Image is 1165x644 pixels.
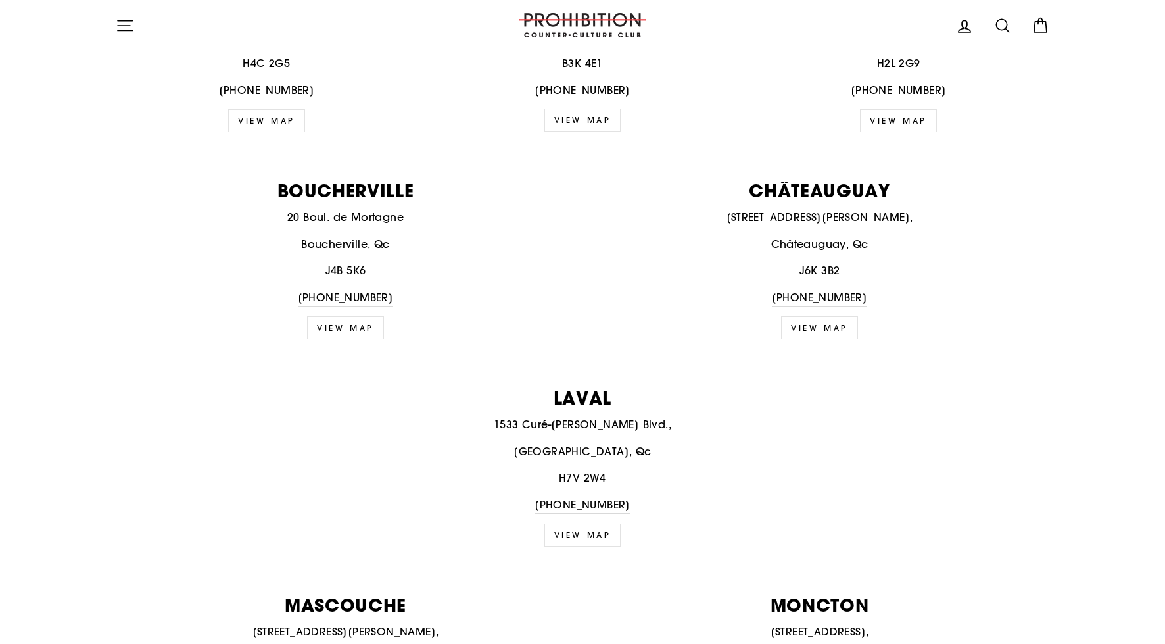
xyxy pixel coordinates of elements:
a: view map [860,109,937,132]
a: [PHONE_NUMBER] [219,82,315,100]
p: MASCOUCHE [116,596,575,614]
p: H2L 2G9 [748,55,1049,72]
p: 20 Boul. de Mortagne [116,209,575,226]
a: [PHONE_NUMBER] [298,289,394,307]
a: view map [307,316,384,339]
p: Châteauguay, Qc [590,236,1049,253]
p: LAVAL [116,389,1049,407]
a: VIEW MAP [228,109,305,132]
p: [GEOGRAPHIC_DATA], Qc [116,443,1049,460]
a: [PHONE_NUMBER] [851,82,947,100]
p: H7V 2W4 [116,470,1049,487]
p: B3K 4E1 [432,55,734,72]
a: View map [544,524,621,547]
p: [STREET_ADDRESS][PERSON_NAME], [116,624,575,641]
p: J6K 3B2 [590,262,1049,280]
p: [STREET_ADDRESS][PERSON_NAME], [590,209,1049,226]
a: [PHONE_NUMBER] [772,289,868,307]
a: [PHONE_NUMBER] [535,497,630,514]
img: PROHIBITION COUNTER-CULTURE CLUB [517,13,648,37]
p: [PHONE_NUMBER] [432,82,734,99]
p: [STREET_ADDRESS], [590,624,1049,641]
p: J4B 5K6 [116,262,575,280]
p: Boucherville, Qc [116,236,575,253]
p: H4C 2G5 [116,55,417,72]
p: 1533 Curé-[PERSON_NAME] Blvd., [116,416,1049,433]
a: VIEW MAP [544,109,621,132]
p: CHÂTEAUGUAY [590,182,1049,199]
p: BOUCHERVILLE [116,182,575,199]
p: MONCTON [590,596,1049,614]
a: view map [781,316,858,339]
